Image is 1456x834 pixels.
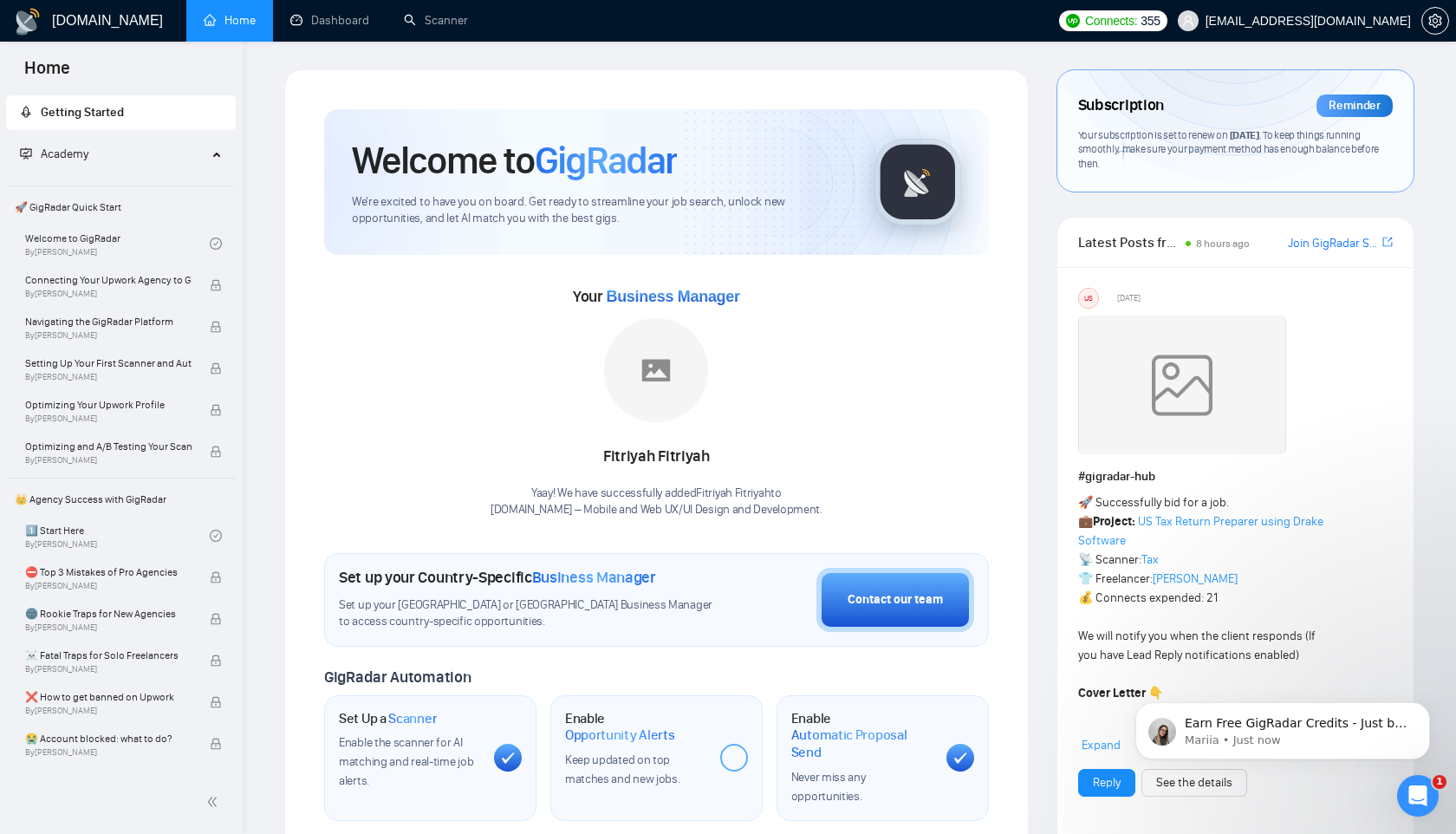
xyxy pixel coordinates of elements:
[848,590,943,609] div: Contact our team
[388,710,437,727] span: Scanner
[1397,775,1439,817] iframe: Intercom live chat
[352,194,847,227] span: We're excited to have you on board. Get ready to streamline your job search, unlock new opportuni...
[565,753,680,786] span: Keep updated on top matches and new jobs.
[25,313,192,330] span: Navigating the GigRadar Platform
[1433,775,1446,789] span: 1
[210,404,222,416] span: lock
[1316,94,1393,117] div: Reminder
[565,726,675,744] span: Opportunity Alerts
[1421,7,1449,35] button: setting
[791,770,866,804] span: Never miss any opportunities.
[1382,235,1393,249] span: export
[25,355,192,372] span: Setting Up Your First Scanner and Auto-Bidder
[1153,571,1238,586] a: [PERSON_NAME]
[1196,238,1250,250] span: 8 hours ago
[491,485,822,518] div: Yaay! We have successfully added Fitriyah Fitriyah to
[532,568,656,587] span: Business Manager
[25,581,192,591] span: By [PERSON_NAME]
[491,442,822,472] div: Fitriyah Fitriyah
[1182,15,1194,27] span: user
[25,747,192,758] span: By [PERSON_NAME]
[1085,11,1137,30] span: Connects:
[1066,14,1080,28] img: upwork-logo.png
[25,622,192,633] span: By [PERSON_NAME]
[6,95,236,130] li: Getting Started
[339,710,437,727] h1: Set Up a
[1288,234,1379,253] a: Join GigRadar Slack Community
[25,605,192,622] span: 🌚 Rookie Traps for New Agencies
[25,330,192,341] span: By [PERSON_NAME]
[210,738,222,750] span: lock
[25,271,192,289] span: Connecting Your Upwork Agency to GigRadar
[339,735,473,788] span: Enable the scanner for AI matching and real-time job alerts.
[1230,128,1259,141] span: [DATE]
[1141,552,1159,567] a: Tax
[816,568,974,632] button: Contact our team
[210,321,222,333] span: lock
[20,147,88,161] span: Academy
[1079,289,1098,308] div: US
[25,455,192,466] span: By [PERSON_NAME]
[14,8,42,36] img: logo
[25,414,192,424] span: By [PERSON_NAME]
[874,139,961,225] img: gigradar-logo.png
[20,106,32,118] span: rocket
[404,13,468,28] a: searchScanner
[1141,11,1160,30] span: 355
[1156,773,1232,792] a: See the details
[1082,738,1121,753] span: Expand
[210,279,222,291] span: lock
[791,710,933,761] h1: Enable
[1382,234,1393,251] a: export
[1078,91,1164,121] span: Subscription
[8,190,234,225] span: 🚀 GigRadar Quick Start
[352,137,677,184] h1: Welcome to
[25,225,210,263] a: Welcome to GigRadarBy[PERSON_NAME]
[25,289,192,299] span: By [PERSON_NAME]
[25,688,192,706] span: ❌ How to get banned on Upwork
[339,597,720,630] span: Set up your [GEOGRAPHIC_DATA] or [GEOGRAPHIC_DATA] Business Manager to access country-specific op...
[1078,467,1393,486] h1: # gigradar-hub
[1078,686,1163,700] strong: Cover Letter 👇
[1078,231,1180,253] span: Latest Posts from the GigRadar Community
[25,706,192,716] span: By [PERSON_NAME]
[210,655,222,667] span: lock
[10,55,84,92] span: Home
[20,147,32,160] span: fund-projection-screen
[1109,666,1456,787] iframe: Intercom notifications message
[25,438,192,455] span: Optimizing and A/B Testing Your Scanner for Better Results
[210,446,222,458] span: lock
[1078,128,1380,170] span: Your subscription is set to renew on . To keep things running smoothly, make sure your payment me...
[324,668,471,687] span: GigRadar Automation
[1093,773,1121,792] a: Reply
[210,571,222,583] span: lock
[290,13,369,28] a: dashboardDashboard
[573,287,740,306] span: Your
[206,793,224,811] span: double-left
[204,13,256,28] a: homeHome
[25,517,210,555] a: 1️⃣ Start HereBy[PERSON_NAME]
[210,696,222,708] span: lock
[565,710,706,744] h1: Enable
[1078,514,1323,548] a: US Tax Return Preparer using Drake Software
[1117,290,1141,306] span: [DATE]
[1078,769,1135,797] button: Reply
[41,105,124,120] span: Getting Started
[604,318,708,422] img: placeholder.png
[25,664,192,674] span: By [PERSON_NAME]
[41,147,88,161] span: Academy
[535,137,677,184] span: GigRadar
[791,726,933,760] span: Automatic Proposal Send
[25,396,192,414] span: Optimizing Your Upwork Profile
[210,238,222,250] span: check-circle
[491,502,822,518] p: [DOMAIN_NAME] – Mobile and Web UX/UI Design and Development .
[25,372,192,382] span: By [PERSON_NAME]
[25,564,192,581] span: ⛔ Top 3 Mistakes of Pro Agencies
[1422,14,1448,28] span: setting
[25,647,192,664] span: ☠️ Fatal Traps for Solo Freelancers
[25,730,192,747] span: 😭 Account blocked: what to do?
